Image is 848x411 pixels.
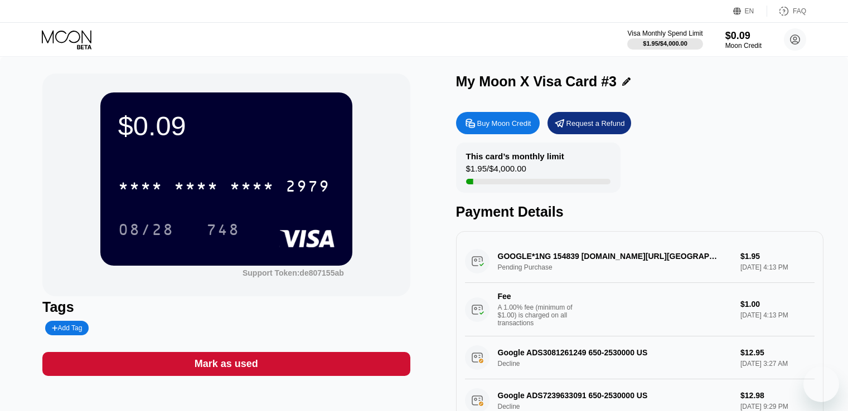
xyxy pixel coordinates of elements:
div: Buy Moon Credit [456,112,540,134]
div: Payment Details [456,204,823,220]
div: This card’s monthly limit [466,151,564,161]
div: FAQ [767,6,806,17]
div: $1.95 / $4,000.00 [466,164,526,179]
div: Mark as used [42,352,410,376]
div: Fee [498,292,576,301]
div: My Moon X Visa Card #3 [456,74,617,90]
div: A 1.00% fee (minimum of $1.00) is charged on all transactions [498,304,582,327]
div: Mark as used [195,358,258,370]
div: Request a Refund [547,112,631,134]
div: Add Tag [52,324,82,332]
div: Support Token: de807155ab [243,268,344,277]
div: $0.09Moon Credit [725,30,762,50]
div: Buy Moon Credit [477,119,531,128]
div: Support Token:de807155ab [243,268,344,277]
div: 748 [206,222,240,240]
div: 08/28 [110,216,182,243]
div: FAQ [793,7,806,15]
div: 08/28 [118,222,174,240]
div: Tags [42,299,410,315]
div: 748 [198,216,248,243]
div: Request a Refund [566,119,625,128]
div: FeeA 1.00% fee (minimum of $1.00) is charged on all transactions$1.00[DATE] 4:13 PM [465,283,815,336]
div: Add Tag [45,321,89,335]
div: EN [745,7,754,15]
div: Moon Credit [725,42,762,50]
div: $0.09 [118,110,335,141]
div: [DATE] 4:13 PM [740,311,815,319]
iframe: Nút để khởi chạy cửa sổ nhắn tin [803,366,839,402]
div: $1.00 [740,300,815,309]
div: $1.95 / $4,000.00 [643,40,687,47]
div: Visa Monthly Spend Limit [627,30,702,37]
div: 2979 [285,179,330,197]
div: Visa Monthly Spend Limit$1.95/$4,000.00 [627,30,702,50]
div: EN [733,6,767,17]
div: $0.09 [725,30,762,42]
